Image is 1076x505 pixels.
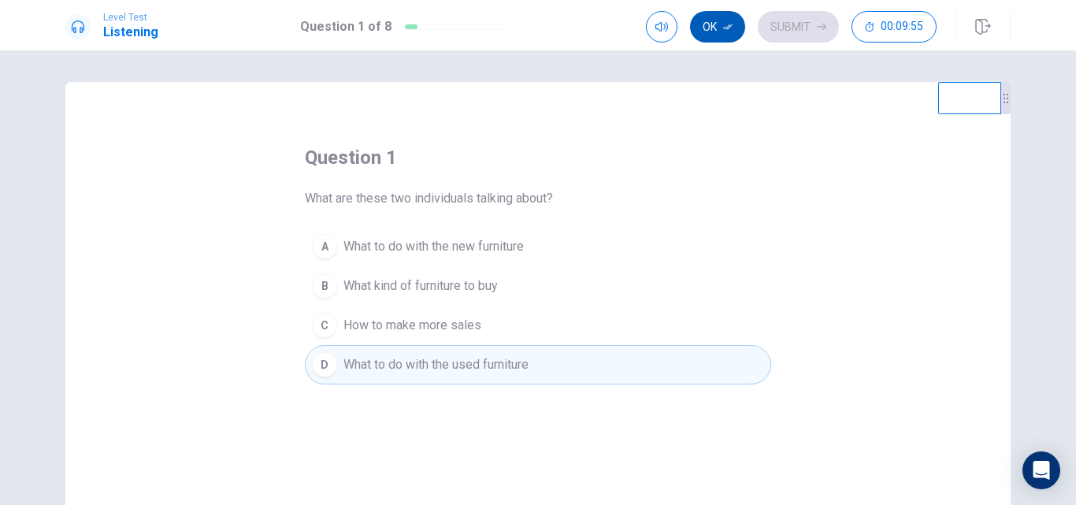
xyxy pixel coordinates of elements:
[343,355,529,374] span: What to do with the used furniture
[305,306,771,345] button: CHow to make more sales
[312,234,337,259] div: A
[312,273,337,299] div: B
[343,277,498,295] span: What kind of furniture to buy
[343,316,481,335] span: How to make more sales
[103,12,158,23] span: Level Test
[1022,451,1060,489] div: Open Intercom Messenger
[305,145,397,170] h4: question 1
[103,23,158,42] h1: Listening
[690,11,745,43] button: Ok
[343,237,524,256] span: What to do with the new furniture
[852,11,937,43] button: 00:09:55
[305,266,771,306] button: BWhat kind of furniture to buy
[312,352,337,377] div: D
[300,17,391,36] h1: Question 1 of 8
[305,345,771,384] button: DWhat to do with the used furniture
[881,20,923,33] span: 00:09:55
[305,227,771,266] button: AWhat to do with the new furniture
[312,313,337,338] div: C
[305,189,553,208] span: What are these two individuals talking about?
